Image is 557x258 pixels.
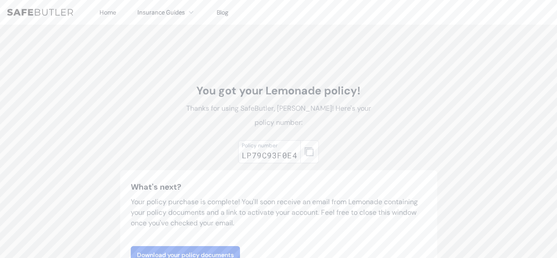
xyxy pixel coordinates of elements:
[180,101,377,130] p: Thanks for using SafeButler, [PERSON_NAME]! Here's your policy number:
[100,8,116,16] a: Home
[180,84,377,98] h1: You got your Lemonade policy!
[7,9,73,16] img: SafeButler Text Logo
[242,149,297,161] div: LP79C93F0E4
[131,181,427,193] h3: What's next?
[137,7,196,18] button: Insurance Guides
[242,142,297,149] div: Policy number
[217,8,229,16] a: Blog
[131,197,427,228] p: Your policy purchase is complete! You'll soon receive an email from Lemonade containing your poli...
